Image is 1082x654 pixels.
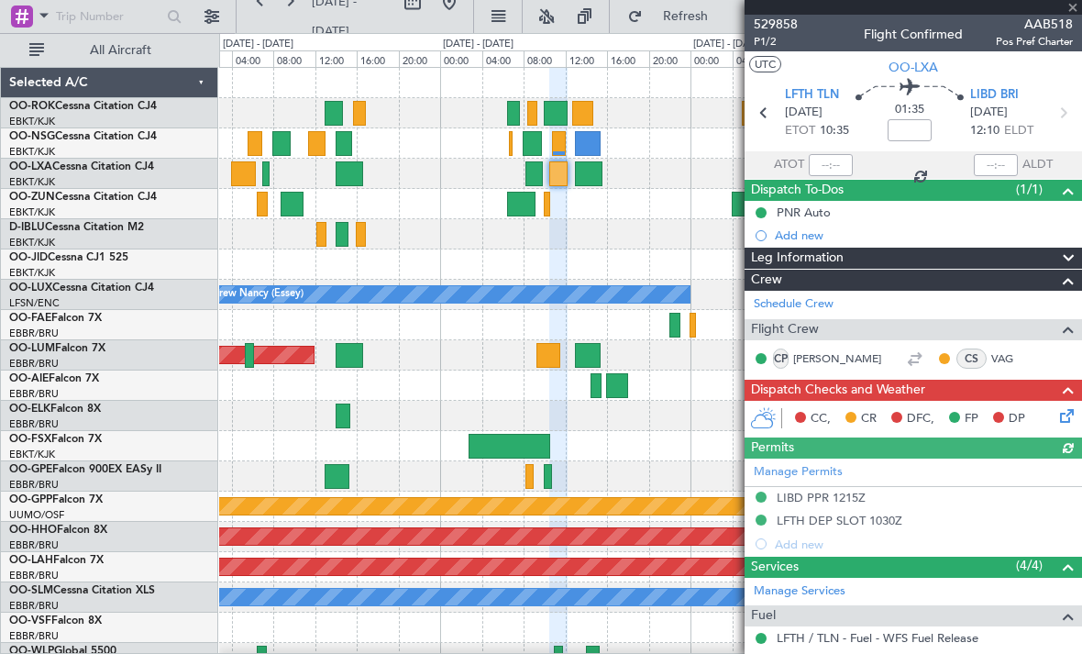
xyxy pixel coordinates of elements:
a: EBKT/KJK [9,266,55,280]
a: EBBR/BRU [9,629,59,643]
a: EBKT/KJK [9,448,55,461]
a: EBBR/BRU [9,387,59,401]
a: OO-NSGCessna Citation CJ4 [9,131,157,142]
a: OO-FSXFalcon 7X [9,434,102,445]
a: LFSN/ENC [9,296,60,310]
span: OO-ZUN [9,192,55,203]
a: EBBR/BRU [9,478,59,492]
span: LIBD BRI [970,86,1019,105]
a: OO-LUMFalcon 7X [9,343,105,354]
span: [DATE] [970,104,1008,122]
span: FP [965,410,978,428]
button: All Aircraft [20,36,199,65]
a: EBKT/KJK [9,145,55,159]
span: OO-HHO [9,525,57,536]
a: OO-LXACessna Citation CJ4 [9,161,154,172]
span: ATOT [774,156,804,174]
a: EBBR/BRU [9,357,59,371]
a: OO-SLMCessna Citation XLS [9,585,155,596]
div: [DATE] - [DATE] [443,37,513,52]
span: OO-LXA [9,161,52,172]
span: Crew [751,270,782,291]
span: Leg Information [751,248,844,269]
a: OO-HHOFalcon 8X [9,525,107,536]
div: CP [773,349,789,369]
a: UUMO/OSF [9,508,64,522]
span: AAB518 [996,15,1073,34]
a: EBBR/BRU [9,417,59,431]
div: Add new [775,227,1073,243]
span: P1/2 [754,34,798,50]
div: 12:00 [315,50,358,67]
div: CS [956,349,987,369]
button: UTC [749,56,781,72]
span: OO-FSX [9,434,51,445]
button: Refresh [619,2,729,31]
span: DFC, [907,410,934,428]
span: ALDT [1022,156,1053,174]
span: Dispatch To-Dos [751,180,844,201]
span: Flight Crew [751,319,819,340]
a: Manage Services [754,582,845,601]
a: OO-LUXCessna Citation CJ4 [9,283,154,294]
a: OO-ELKFalcon 8X [9,404,101,415]
div: 04:00 [482,50,524,67]
span: 10:35 [820,122,849,140]
div: 20:00 [399,50,441,67]
span: All Aircraft [48,44,193,57]
span: [DATE] [785,104,823,122]
a: LFTH / TLN - Fuel - WFS Fuel Release [777,630,978,646]
span: Fuel [751,605,776,626]
span: OO-LUX [9,283,52,294]
a: VAG [991,350,1032,367]
span: 529858 [754,15,798,34]
a: OO-GPPFalcon 7X [9,494,103,505]
a: EBBR/BRU [9,569,59,582]
div: [DATE] - [DATE] [693,37,764,52]
span: DP [1009,410,1025,428]
span: ETOT [785,122,815,140]
span: OO-ROK [9,101,55,112]
span: OO-LUM [9,343,55,354]
div: 00:00 [690,50,733,67]
div: 08:00 [273,50,315,67]
span: OO-FAE [9,313,51,324]
span: Services [751,557,799,578]
a: OO-ROKCessna Citation CJ4 [9,101,157,112]
span: CR [861,410,877,428]
input: Trip Number [56,3,161,30]
span: Pos Pref Charter [996,34,1073,50]
div: 12:00 [566,50,608,67]
div: 20:00 [649,50,691,67]
span: OO-LXA [889,58,938,77]
span: OO-JID [9,252,48,263]
a: OO-VSFFalcon 8X [9,615,102,626]
span: Dispatch Checks and Weather [751,380,925,401]
div: 04:00 [232,50,274,67]
a: Schedule Crew [754,295,834,314]
span: OO-NSG [9,131,55,142]
span: ELDT [1004,122,1033,140]
div: 00:00 [440,50,482,67]
a: OO-ZUNCessna Citation CJ4 [9,192,157,203]
a: EBBR/BRU [9,327,59,340]
div: 16:00 [607,50,649,67]
span: OO-GPE [9,464,52,475]
a: [PERSON_NAME] [793,350,881,367]
div: 08:00 [524,50,566,67]
div: 16:00 [357,50,399,67]
a: EBBR/BRU [9,538,59,552]
div: 04:00 [733,50,775,67]
span: OO-AIE [9,373,49,384]
a: OO-AIEFalcon 7X [9,373,99,384]
a: OO-JIDCessna CJ1 525 [9,252,128,263]
span: 12:10 [970,122,999,140]
a: OO-GPEFalcon 900EX EASy II [9,464,161,475]
a: OO-LAHFalcon 7X [9,555,104,566]
span: 01:35 [895,101,924,119]
a: EBKT/KJK [9,205,55,219]
span: LFTH TLN [785,86,839,105]
span: OO-VSF [9,615,51,626]
div: No Crew Nancy (Essey) [194,281,304,308]
span: OO-SLM [9,585,53,596]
